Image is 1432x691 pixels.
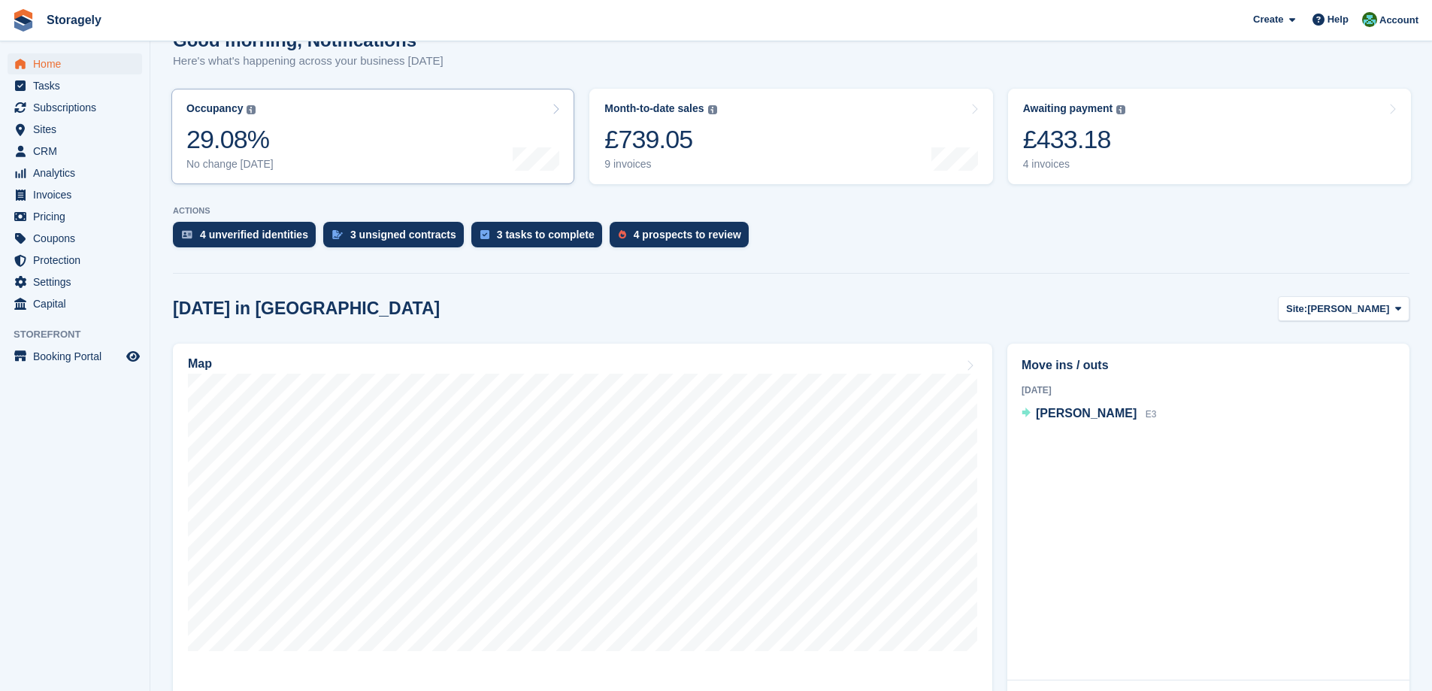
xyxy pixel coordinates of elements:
a: menu [8,228,142,249]
a: menu [8,97,142,118]
div: [DATE] [1022,383,1395,397]
span: [PERSON_NAME] [1307,302,1389,317]
a: menu [8,346,142,367]
div: 9 invoices [604,158,716,171]
p: Here's what's happening across your business [DATE] [173,53,444,70]
a: [PERSON_NAME] E3 [1022,405,1156,424]
a: Occupancy 29.08% No change [DATE] [171,89,574,184]
span: E3 [1146,409,1157,420]
a: 3 tasks to complete [471,222,610,255]
a: Storagely [41,8,107,32]
h2: Move ins / outs [1022,356,1395,374]
div: Month-to-date sales [604,102,704,115]
img: icon-info-grey-7440780725fd019a000dd9b08b2336e03edf1995a4989e88bcd33f0948082b44.svg [708,105,717,114]
span: Settings [33,271,123,292]
span: Sites [33,119,123,140]
span: Invoices [33,184,123,205]
span: Booking Portal [33,346,123,367]
a: menu [8,184,142,205]
a: menu [8,250,142,271]
img: prospect-51fa495bee0391a8d652442698ab0144808aea92771e9ea1ae160a38d050c398.svg [619,230,626,239]
span: CRM [33,141,123,162]
span: Home [33,53,123,74]
div: Occupancy [186,102,243,115]
div: £739.05 [604,124,716,155]
div: 29.08% [186,124,274,155]
a: 3 unsigned contracts [323,222,471,255]
div: 3 tasks to complete [497,229,595,241]
span: Account [1379,13,1418,28]
img: Notifications [1362,12,1377,27]
div: Awaiting payment [1023,102,1113,115]
a: menu [8,162,142,183]
div: 4 unverified identities [200,229,308,241]
a: 4 prospects to review [610,222,756,255]
div: 4 invoices [1023,158,1126,171]
a: Awaiting payment £433.18 4 invoices [1008,89,1411,184]
a: menu [8,141,142,162]
span: Protection [33,250,123,271]
p: ACTIONS [173,206,1409,216]
div: No change [DATE] [186,158,274,171]
a: 4 unverified identities [173,222,323,255]
span: Storefront [14,327,150,342]
a: menu [8,293,142,314]
span: Site: [1286,302,1307,317]
span: Analytics [33,162,123,183]
span: Subscriptions [33,97,123,118]
img: icon-info-grey-7440780725fd019a000dd9b08b2336e03edf1995a4989e88bcd33f0948082b44.svg [247,105,256,114]
img: task-75834270c22a3079a89374b754ae025e5fb1db73e45f91037f5363f120a921f8.svg [480,230,489,239]
span: [PERSON_NAME] [1036,407,1137,420]
a: menu [8,75,142,96]
img: stora-icon-8386f47178a22dfd0bd8f6a31ec36ba5ce8667c1dd55bd0f319d3a0aa187defe.svg [12,9,35,32]
img: verify_identity-adf6edd0f0f0b5bbfe63781bf79b02c33cf7c696d77639b501bdc392416b5a36.svg [182,230,192,239]
span: Create [1253,12,1283,27]
span: Tasks [33,75,123,96]
span: Coupons [33,228,123,249]
img: icon-info-grey-7440780725fd019a000dd9b08b2336e03edf1995a4989e88bcd33f0948082b44.svg [1116,105,1125,114]
div: 4 prospects to review [634,229,741,241]
a: Preview store [124,347,142,365]
a: menu [8,271,142,292]
button: Site: [PERSON_NAME] [1278,296,1409,321]
span: Pricing [33,206,123,227]
a: menu [8,53,142,74]
h2: [DATE] in [GEOGRAPHIC_DATA] [173,299,440,319]
a: menu [8,119,142,140]
div: £433.18 [1023,124,1126,155]
span: Capital [33,293,123,314]
a: Month-to-date sales £739.05 9 invoices [589,89,992,184]
span: Help [1328,12,1349,27]
h2: Map [188,357,212,371]
a: menu [8,206,142,227]
div: 3 unsigned contracts [350,229,456,241]
img: contract_signature_icon-13c848040528278c33f63329250d36e43548de30e8caae1d1a13099fd9432cc5.svg [332,230,343,239]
